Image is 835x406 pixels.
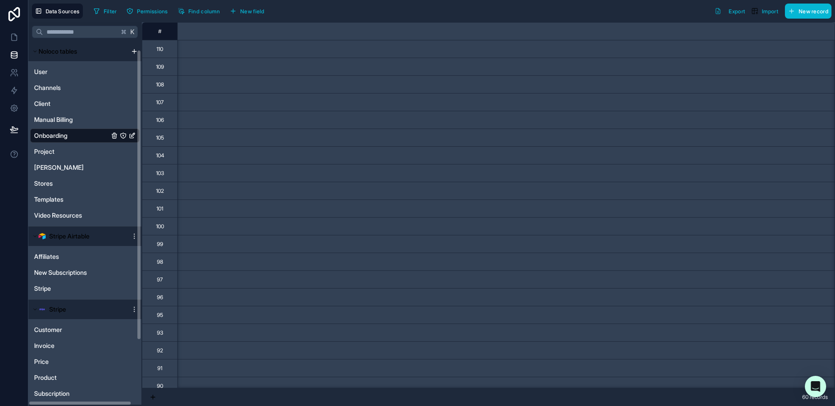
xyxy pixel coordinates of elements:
div: 108 [156,81,164,88]
span: Find column [188,8,220,15]
span: Filter [104,8,117,15]
span: New field [240,8,265,15]
div: 100 [156,223,164,230]
a: Permissions [123,4,174,18]
span: K [129,29,136,35]
div: 90 [157,383,163,390]
div: 106 [156,117,164,124]
span: 60 records [802,394,828,401]
button: Permissions [123,4,171,18]
div: 104 [156,152,164,159]
div: # [149,28,171,35]
div: 97 [157,276,163,283]
span: Export [729,8,745,15]
div: 96 [157,294,163,301]
button: Data Sources [32,4,83,19]
div: Open Intercom Messenger [805,376,826,397]
div: 107 [156,99,164,106]
div: 98 [157,258,163,265]
div: 101 [156,205,163,212]
span: Data Sources [46,8,80,15]
div: 102 [156,187,164,195]
button: Find column [175,4,223,18]
div: 110 [156,46,163,53]
div: 109 [156,63,164,70]
div: 92 [157,347,163,354]
div: 95 [157,312,163,319]
button: Filter [90,4,120,18]
div: 103 [156,170,164,177]
button: Import [748,4,781,19]
div: 99 [157,241,163,248]
div: 105 [156,134,164,141]
span: Import [762,8,778,15]
a: New record [781,4,831,19]
button: Export [711,4,748,19]
button: New record [785,4,831,19]
span: New record [799,8,828,15]
button: New field [226,4,268,18]
div: 91 [157,365,162,372]
div: 93 [157,329,163,336]
span: Permissions [137,8,168,15]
